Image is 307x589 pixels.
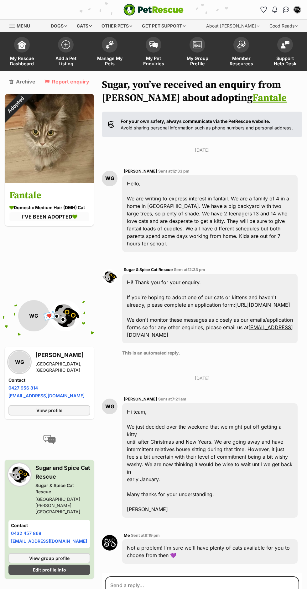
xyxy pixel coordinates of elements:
span: Menu [17,23,30,28]
img: add-pet-listing-icon-0afa8454b4691262ce3f59096e99ab1cd57d4a30225e0717b998d2c9b9846f56.svg [61,40,70,49]
a: 0432 457 868 [11,531,41,536]
span: 9:19 pm [145,533,160,538]
img: logo-e224e6f780fb5917bec1dbf3a21bbac754714ae5b6737aabdf751b685950b380.svg [123,4,184,16]
ul: Account quick links [258,5,302,15]
img: member-resources-icon-8e73f808a243e03378d46382f2149f9095a855e16c252ad45f914b54edf8863c.svg [237,40,246,49]
span: [PERSON_NAME] [124,169,157,174]
span: 7:21 am [172,397,186,401]
div: WG [102,171,117,186]
span: My Group Profile [183,56,211,66]
div: About [PERSON_NAME] [202,20,264,32]
div: Get pet support [138,20,190,32]
a: Report enquiry [44,79,89,84]
img: Fantale [5,94,94,183]
div: Not a problem! I'm sure we'll have plenty of cats available for you to choose from then 💜 [122,539,298,564]
span: Support Help Desk [271,56,299,66]
img: dashboard-icon-eb2f2d2d3e046f16d808141f083e7271f6b2e854fb5c12c21221c1fb7104beca.svg [18,40,26,49]
a: Fantale Domestic Medium Hair (DMH) Cat I'VE BEEN ADOPTED [5,184,94,226]
img: Sugar & Spice Cat Rescue profile pic [8,464,30,486]
a: [URL][DOMAIN_NAME] [235,302,290,308]
div: Hi! Thank you for your enquiry. If you're hoping to adopt one of our cats or kittens and haven't ... [122,274,298,343]
div: WG [18,300,49,331]
div: Other pets [97,20,137,32]
div: WG [102,399,117,414]
span: Sent at [158,169,190,174]
a: Add a Pet Listing [44,34,88,71]
strong: For your own safety, always communicate via the PetRescue website. [121,118,270,124]
button: Notifications [270,5,280,15]
a: [EMAIL_ADDRESS][DOMAIN_NAME] [127,324,293,338]
span: Sent at [131,533,160,538]
span: Manage My Pets [96,56,124,66]
img: group-profile-icon-3fa3cf56718a62981997c0bc7e787c4b2cf8bcc04b72c1350f741eb67cf2f40e.svg [193,41,202,48]
a: View group profile [8,553,90,563]
span: 12:33 pm [172,169,190,174]
div: Domestic Medium Hair (DMH) Cat [9,204,89,211]
span: Member Resources [227,56,255,66]
h4: Contact [8,377,90,383]
h4: Contact [11,522,88,529]
div: I'VE BEEN ADOPTED [9,213,89,221]
img: Sugar & Spice Cat Rescue profile pic [102,269,117,285]
span: View group profile [29,555,70,561]
a: [EMAIL_ADDRESS][DOMAIN_NAME] [11,538,87,544]
img: Sugar and Spice Cat Rescue profile pic [102,535,117,551]
a: Support Help Desk [263,34,307,71]
a: Adopted [5,178,94,184]
p: Avoid sharing personal information such as phone numbers and personal address. [121,118,293,131]
img: manage-my-pets-icon-02211641906a0b7f246fdf0571729dbe1e7629f14944591b6c1af311fb30b64b.svg [105,41,114,49]
a: Edit profile info [8,565,90,575]
span: Sent at [158,397,186,401]
span: 💌 [42,309,56,323]
span: My Pet Enquiries [139,56,168,66]
a: Archive [9,79,35,84]
a: PetRescue [123,4,184,16]
div: Good Reads [265,20,302,32]
img: notifications-46538b983faf8c2785f20acdc204bb7945ddae34d4c08c2a6579f10ce5e182be.svg [272,7,277,13]
div: [GEOGRAPHIC_DATA], [GEOGRAPHIC_DATA] [35,361,90,373]
p: [DATE] [102,375,302,381]
h3: Fantale [9,189,89,203]
img: help-desk-icon-fdf02630f3aa405de69fd3d07c3f3aa587a6932b1a1747fa1d2bba05be0121f9.svg [281,41,289,48]
img: chat-41dd97257d64d25036548639549fe6c8038ab92f7586957e7f3b1b290dea8141.svg [283,7,289,13]
span: Add a Pet Listing [52,56,80,66]
span: 12:33 pm [188,267,205,272]
a: [EMAIL_ADDRESS][DOMAIN_NAME] [8,393,85,398]
a: My Group Profile [175,34,219,71]
div: Cats [72,20,96,32]
a: Conversations [281,5,291,15]
span: Me [124,533,130,538]
a: Fantale [252,92,287,104]
div: WG [8,351,30,373]
span: Edit profile info [33,566,66,573]
h1: Sugar, you’ve received an enquiry from [PERSON_NAME] about adopting [102,79,302,105]
span: Sugar & Spice Cat Rescue [124,267,173,272]
img: pet-enquiries-icon-7e3ad2cf08bfb03b45e93fb7055b45f3efa6380592205ae92323e6603595dc1f.svg [149,41,158,48]
span: My Rescue Dashboard [8,56,36,66]
img: conversation-icon-4a6f8262b818ee0b60e3300018af0b2d0b884aa5de6e9bcb8d3d4eeb1a70a7c4.svg [43,435,56,444]
p: [DATE] [102,147,302,153]
button: My account [292,5,302,15]
div: [GEOGRAPHIC_DATA][PERSON_NAME][GEOGRAPHIC_DATA] [35,496,90,515]
div: Hello, We are writing to express interest in fantail. We are a family of 4 in a home in [GEOGRAPH... [122,175,298,252]
a: Menu [9,20,34,31]
span: Sent at [174,267,205,272]
a: 0427 956 814 [8,385,38,390]
a: Favourites [258,5,268,15]
img: Sugar & Spice Cat Rescue profile pic [49,300,81,331]
div: Dogs [46,20,71,32]
a: My Pet Enquiries [132,34,175,71]
div: Sugar & Spice Cat Rescue [35,482,90,495]
p: This is an automated reply. [122,350,298,356]
a: Member Resources [219,34,263,71]
div: Hi team, We just decided over the weekend that we might put off getting a kitty until after Chris... [122,403,298,518]
h3: Sugar and Spice Cat Rescue [35,464,90,481]
span: View profile [36,407,62,414]
a: View profile [8,405,90,415]
span: [PERSON_NAME] [124,397,157,401]
a: Manage My Pets [88,34,132,71]
h3: [PERSON_NAME] [35,351,90,360]
img: Sugar and Spice Cat Rescue profile pic [294,7,300,13]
